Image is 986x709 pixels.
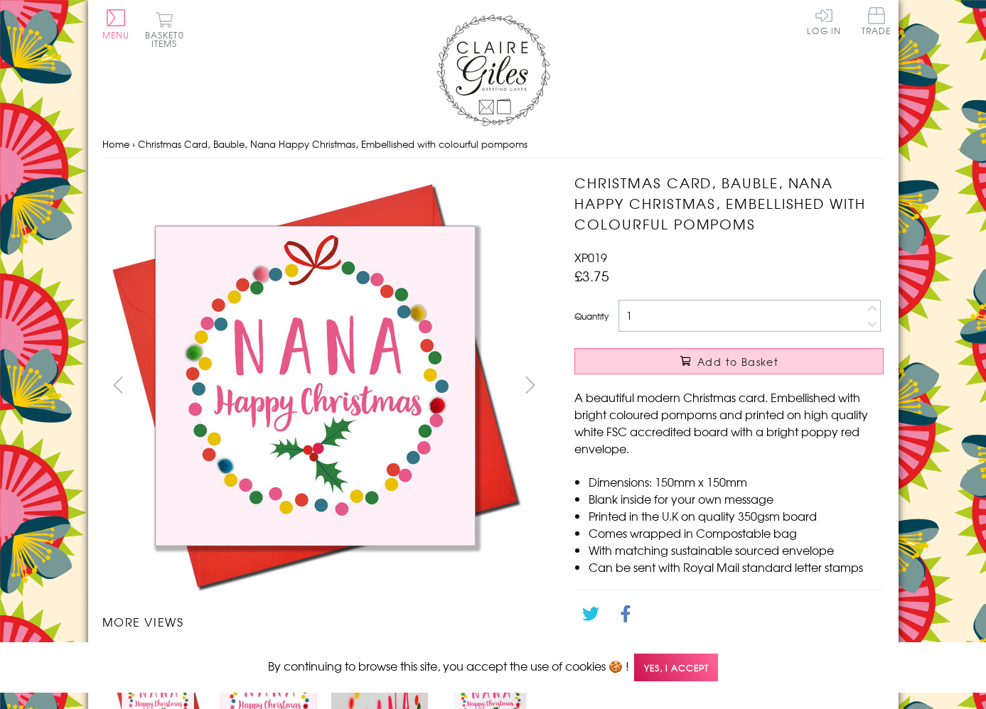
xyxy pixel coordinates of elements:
[862,7,891,38] a: Trade
[697,354,778,369] span: Add to Basket
[102,369,134,401] button: prev
[514,369,546,401] button: next
[634,654,718,681] span: Yes, I accept
[102,130,884,159] nav: breadcrumbs
[102,28,130,41] span: Menu
[151,28,184,50] span: 0 items
[132,137,135,151] span: ›
[574,266,609,286] span: £3.75
[574,249,607,266] span: XP019
[589,558,884,575] li: Can be sent with Royal Mail standard letter stamps
[138,137,527,151] span: Christmas Card, Bauble, Nana Happy Christmas, Embellished with colourful pompoms
[589,524,884,541] li: Comes wrapped in Compostable bag
[589,490,884,507] li: Blank inside for your own message
[574,173,884,234] h1: Christmas Card, Bauble, Nana Happy Christmas, Embellished with colourful pompoms
[574,310,609,323] label: Quantity
[589,507,884,524] li: Printed in the U.K on quality 350gsm board
[436,14,550,126] img: Claire Giles Greetings Cards
[589,473,884,490] li: Dimensions: 150mm x 150mm
[102,173,528,599] img: Christmas Card, Bauble, Nana Happy Christmas, Embellished with colourful pompoms
[807,7,841,35] a: Log In
[102,613,547,630] h3: More views
[574,389,884,457] p: A beautiful modern Christmas card. Embellished with bright coloured pompoms and printed on high q...
[102,137,129,151] a: Home
[574,348,884,374] button: Add to Basket
[862,7,891,35] span: Trade
[102,9,130,39] button: Menu
[589,541,884,558] li: With matching sustainable sourced envelope
[546,173,972,599] img: Christmas Card, Bauble, Nana Happy Christmas, Embellished with colourful pompoms
[145,11,184,48] button: Basket0 items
